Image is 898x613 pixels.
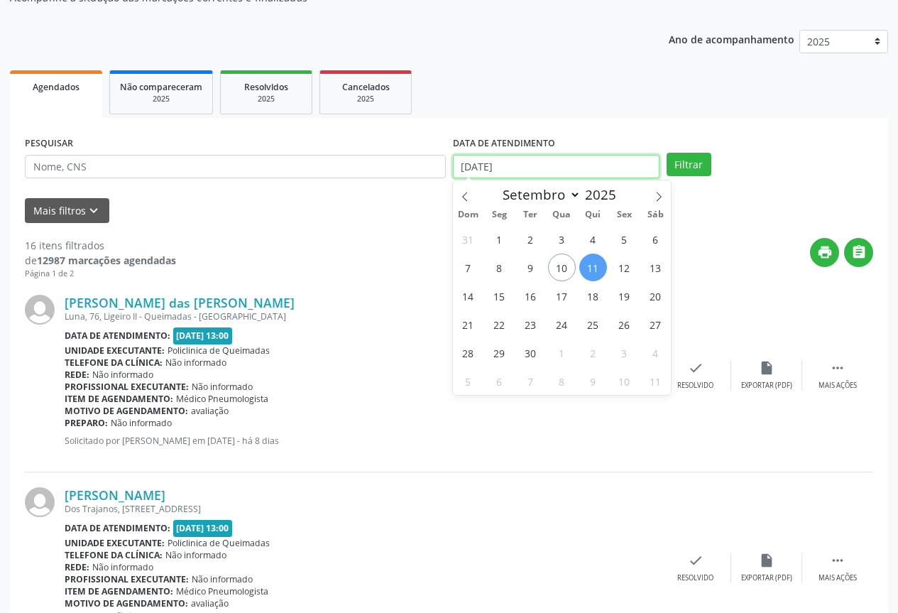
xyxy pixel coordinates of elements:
[579,254,607,281] span: Setembro 11, 2025
[610,339,638,367] span: Outubro 3, 2025
[25,155,446,179] input: Nome, CNS
[677,573,713,583] div: Resolvido
[454,310,482,338] span: Setembro 21, 2025
[486,339,513,367] span: Setembro 29, 2025
[546,210,577,219] span: Qua
[688,553,703,568] i: check
[453,210,484,219] span: Dom
[25,295,55,325] img: img
[610,310,638,338] span: Setembro 26, 2025
[517,310,544,338] span: Setembro 23, 2025
[231,94,302,104] div: 2025
[168,537,270,549] span: Policlinica de Queimadas
[830,360,845,376] i: 
[517,254,544,281] span: Setembro 9, 2025
[548,282,576,310] span: Setembro 17, 2025
[65,295,295,310] a: [PERSON_NAME] das [PERSON_NAME]
[548,310,576,338] span: Setembro 24, 2025
[454,339,482,367] span: Setembro 28, 2025
[65,369,89,381] b: Rede:
[515,210,546,219] span: Ter
[741,381,792,391] div: Exportar (PDF)
[342,81,390,93] span: Cancelados
[667,153,711,177] button: Filtrar
[330,94,401,104] div: 2025
[453,155,659,179] input: Selecione um intervalo
[92,561,153,573] span: Não informado
[65,330,170,342] b: Data de atendimento:
[669,30,794,48] p: Ano de acompanhamento
[579,339,607,367] span: Outubro 2, 2025
[65,585,173,597] b: Item de agendamento:
[65,487,165,503] a: [PERSON_NAME]
[486,310,513,338] span: Setembro 22, 2025
[65,522,170,534] b: Data de atendimento:
[486,225,513,253] span: Setembro 1, 2025
[642,339,669,367] span: Outubro 4, 2025
[25,253,176,268] div: de
[65,417,108,429] b: Preparo:
[120,94,202,104] div: 2025
[496,185,581,205] select: Month
[192,573,253,585] span: Não informado
[642,254,669,281] span: Setembro 13, 2025
[517,225,544,253] span: Setembro 2, 2025
[608,210,640,219] span: Sex
[65,405,188,417] b: Motivo de agendamento:
[610,282,638,310] span: Setembro 19, 2025
[176,585,268,597] span: Médico Pneumologista
[741,573,792,583] div: Exportar (PDF)
[65,310,660,322] div: Luna, 76, Ligeiro II - Queimadas - [GEOGRAPHIC_DATA]
[548,339,576,367] span: Outubro 1, 2025
[759,553,774,568] i: insert_drive_file
[65,381,189,393] b: Profissional executante:
[65,561,89,573] b: Rede:
[65,345,165,357] b: Unidade executante:
[176,393,268,405] span: Médico Pneumologista
[759,360,774,376] i: insert_drive_file
[65,537,165,549] b: Unidade executante:
[830,553,845,568] i: 
[25,133,73,155] label: PESQUISAR
[642,225,669,253] span: Setembro 6, 2025
[548,254,576,281] span: Setembro 10, 2025
[454,282,482,310] span: Setembro 14, 2025
[25,268,176,280] div: Página 1 de 2
[65,597,188,609] b: Motivo de agendamento:
[65,357,163,369] b: Telefone da clínica:
[191,405,229,417] span: avaliação
[65,503,660,515] div: Dos Trajanos, [STREET_ADDRESS]
[688,360,703,376] i: check
[191,597,229,609] span: avaliação
[610,254,638,281] span: Setembro 12, 2025
[581,185,628,204] input: Year
[810,238,839,267] button: print
[579,310,607,338] span: Setembro 25, 2025
[111,417,172,429] span: Não informado
[165,357,226,369] span: Não informado
[192,381,253,393] span: Não informado
[37,254,176,267] strong: 12987 marcações agendadas
[173,327,233,344] span: [DATE] 13:00
[642,310,669,338] span: Setembro 27, 2025
[517,339,544,367] span: Setembro 30, 2025
[548,367,576,395] span: Outubro 8, 2025
[25,487,55,517] img: img
[817,244,833,260] i: print
[65,393,173,405] b: Item de agendamento:
[86,203,102,219] i: keyboard_arrow_down
[577,210,608,219] span: Qui
[517,282,544,310] span: Setembro 16, 2025
[486,367,513,395] span: Outubro 6, 2025
[517,367,544,395] span: Outubro 7, 2025
[851,244,867,260] i: 
[579,367,607,395] span: Outubro 9, 2025
[65,435,660,447] p: Solicitado por [PERSON_NAME] em [DATE] - há 8 dias
[25,198,109,223] button: Mais filtroskeyboard_arrow_down
[486,282,513,310] span: Setembro 15, 2025
[818,381,857,391] div: Mais ações
[454,367,482,395] span: Outubro 5, 2025
[454,254,482,281] span: Setembro 7, 2025
[610,367,638,395] span: Outubro 10, 2025
[610,225,638,253] span: Setembro 5, 2025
